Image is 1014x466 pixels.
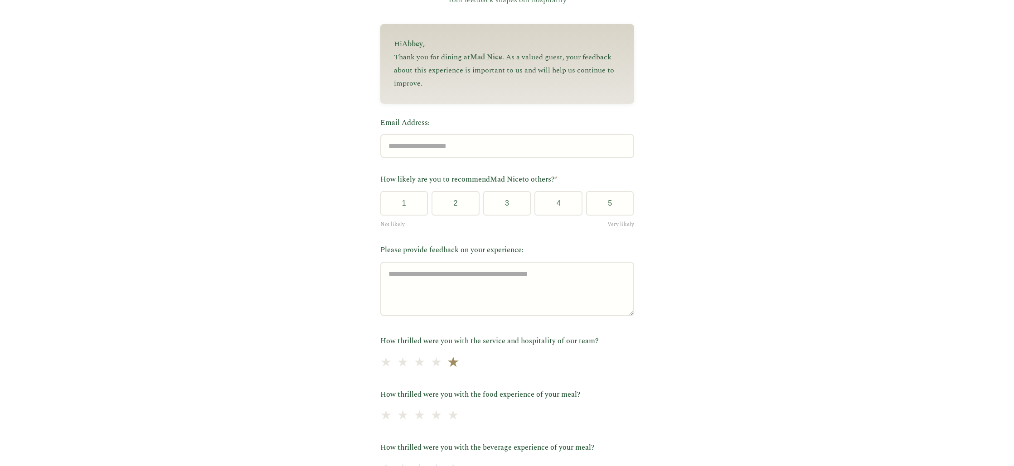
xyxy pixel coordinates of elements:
button: 2 [432,191,480,216]
span: Mad Nice [490,174,522,185]
button: 1 [380,191,428,216]
label: Please provide feedback on your experience: [380,245,634,256]
p: Thank you for dining at . As a valued guest, your feedback about this experience is important to ... [394,51,621,90]
p: Hi , [394,38,621,51]
label: Email Address: [380,117,634,129]
span: ★ [380,406,392,426]
button: 5 [586,191,634,216]
span: ★ [414,353,425,373]
button: 3 [483,191,531,216]
span: ★ [380,353,392,373]
span: ★ [447,406,459,426]
span: ★ [397,353,408,373]
span: ★ [446,351,459,374]
span: Very likely [607,220,634,229]
span: ★ [431,353,442,373]
span: Abbey [402,38,423,49]
label: How thrilled were you with the food experience of your meal? [380,389,634,401]
span: ★ [397,406,408,426]
label: How likely are you to recommend to others? [380,174,634,186]
label: How thrilled were you with the beverage experience of your meal? [380,442,634,454]
label: How thrilled were you with the service and hospitality of our team? [380,336,634,347]
span: Mad Nice [470,52,502,62]
span: ★ [414,406,425,426]
button: 4 [534,191,582,216]
span: ★ [431,406,442,426]
span: Not likely [380,220,405,229]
